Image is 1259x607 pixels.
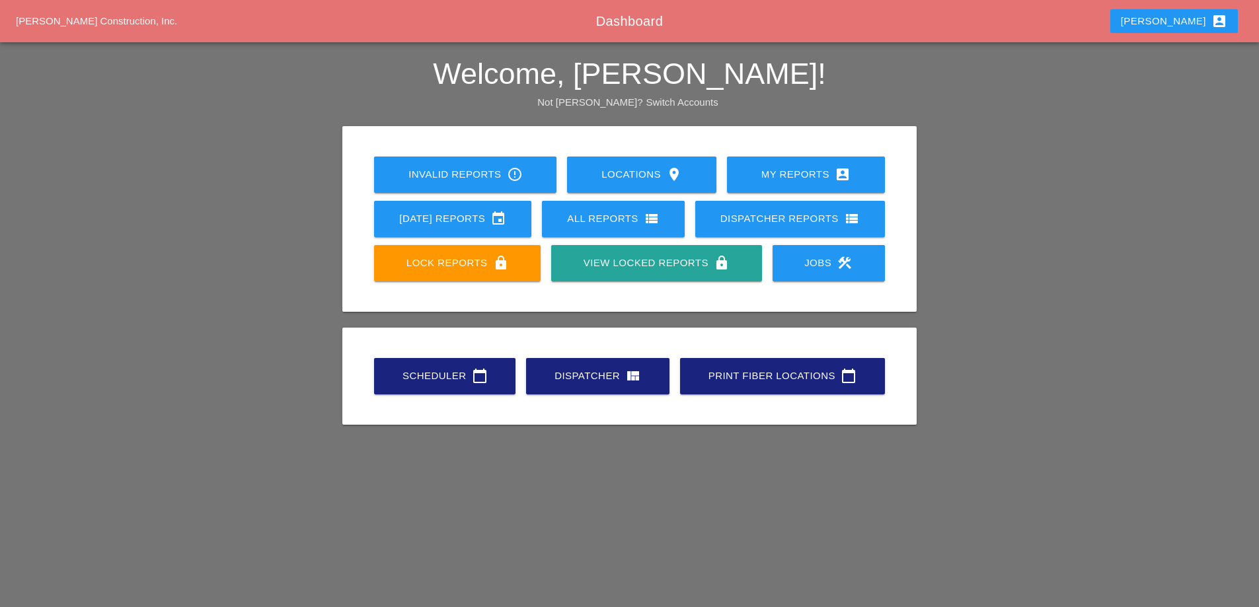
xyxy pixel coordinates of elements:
[374,201,531,237] a: [DATE] Reports
[1121,13,1227,29] div: [PERSON_NAME]
[727,157,885,193] a: My Reports
[16,15,177,26] a: [PERSON_NAME] Construction, Inc.
[395,166,535,182] div: Invalid Reports
[680,358,885,394] a: Print Fiber Locations
[714,255,730,271] i: lock
[374,245,541,281] a: Lock Reports
[507,166,523,182] i: error_outline
[794,255,864,271] div: Jobs
[493,255,509,271] i: lock
[1211,13,1227,29] i: account_box
[646,96,718,108] a: Switch Accounts
[374,358,515,394] a: Scheduler
[1110,9,1238,33] button: [PERSON_NAME]
[837,255,853,271] i: construction
[625,368,641,384] i: view_quilt
[748,166,864,182] div: My Reports
[542,201,685,237] a: All Reports
[395,255,519,271] div: Lock Reports
[547,368,648,384] div: Dispatcher
[666,166,682,182] i: location_on
[567,157,716,193] a: Locations
[841,368,857,384] i: calendar_today
[844,211,860,227] i: view_list
[472,368,488,384] i: calendar_today
[537,96,642,108] span: Not [PERSON_NAME]?
[701,368,864,384] div: Print Fiber Locations
[644,211,660,227] i: view_list
[526,358,669,394] a: Dispatcher
[596,14,663,28] span: Dashboard
[395,211,510,227] div: [DATE] Reports
[572,255,740,271] div: View Locked Reports
[374,157,556,193] a: Invalid Reports
[835,166,851,182] i: account_box
[395,368,494,384] div: Scheduler
[773,245,885,281] a: Jobs
[563,211,664,227] div: All Reports
[490,211,506,227] i: event
[588,166,695,182] div: Locations
[716,211,864,227] div: Dispatcher Reports
[551,245,761,281] a: View Locked Reports
[695,201,885,237] a: Dispatcher Reports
